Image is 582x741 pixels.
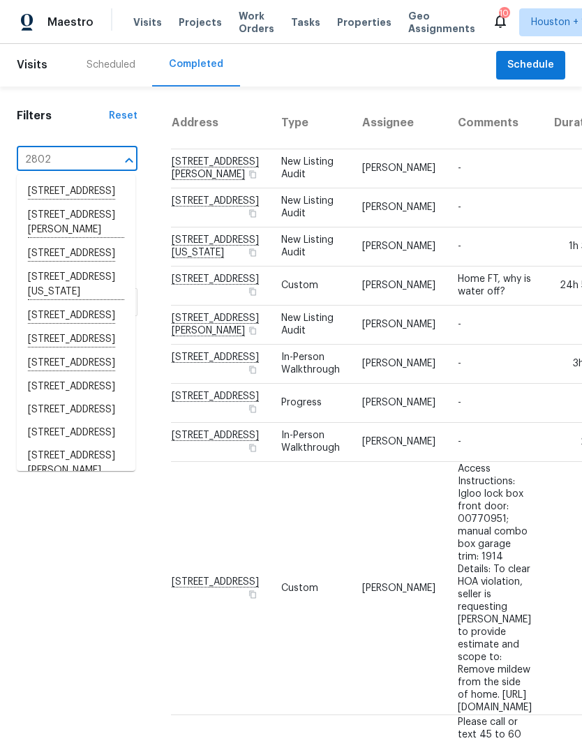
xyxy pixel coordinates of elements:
[17,398,135,421] li: [STREET_ADDRESS]
[246,207,259,220] button: Copy Address
[246,442,259,454] button: Copy Address
[496,51,565,80] button: Schedule
[270,461,351,714] td: Custom
[270,305,351,344] td: New Listing Audit
[270,422,351,461] td: In-Person Walkthrough
[351,344,447,383] td: [PERSON_NAME]
[270,266,351,305] td: Custom
[351,149,447,188] td: [PERSON_NAME]
[270,98,351,149] th: Type
[17,444,135,482] li: [STREET_ADDRESS][PERSON_NAME]
[447,98,543,149] th: Comments
[169,58,223,70] div: Completed
[246,324,259,337] button: Copy Address
[17,375,135,398] li: [STREET_ADDRESS]
[270,149,351,188] td: New Listing Audit
[447,422,543,461] td: -
[351,266,447,305] td: [PERSON_NAME]
[17,109,109,123] h1: Filters
[447,461,543,714] td: Access Instructions: Igloo lock box front door: 00770951; manual combo box garage trim: 1914 Deta...
[351,305,447,344] td: [PERSON_NAME]
[270,344,351,383] td: In-Person Walkthrough
[447,344,543,383] td: -
[171,98,270,149] th: Address
[246,168,259,181] button: Copy Address
[246,588,259,601] button: Copy Address
[17,50,47,81] span: Visits
[246,285,259,298] button: Copy Address
[408,10,475,35] span: Geo Assignments
[270,188,351,227] td: New Listing Audit
[239,10,274,35] span: Work Orders
[499,8,509,19] div: 10
[337,16,391,29] span: Properties
[109,110,137,122] div: Reset
[119,151,139,170] button: Close
[270,383,351,422] td: Progress
[17,149,98,171] input: Search for an address...
[447,149,543,188] td: -
[351,422,447,461] td: [PERSON_NAME]
[351,188,447,227] td: [PERSON_NAME]
[351,461,447,714] td: [PERSON_NAME]
[87,59,135,71] div: Scheduled
[17,421,135,444] li: [STREET_ADDRESS]
[507,57,554,74] span: Schedule
[447,305,543,344] td: -
[179,16,222,29] span: Projects
[447,188,543,227] td: -
[351,98,447,149] th: Assignee
[351,227,447,266] td: [PERSON_NAME]
[246,246,259,259] button: Copy Address
[133,16,162,29] span: Visits
[291,17,320,27] span: Tasks
[447,383,543,422] td: -
[447,266,543,305] td: Home FT, why is water off?
[270,227,351,266] td: New Listing Audit
[47,15,94,30] span: Maestro
[447,227,543,266] td: -
[351,383,447,422] td: [PERSON_NAME]
[246,403,259,415] button: Copy Address
[246,364,259,376] button: Copy Address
